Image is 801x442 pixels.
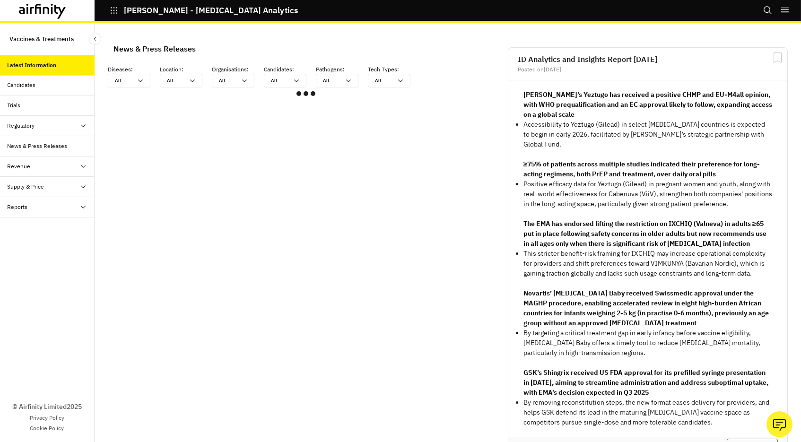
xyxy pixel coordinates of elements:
strong: GSK’s Shingrix received US FDA approval for its prefilled syringe presentation in [DATE], aiming ... [523,368,768,397]
div: Candidates [8,81,36,89]
strong: Novartis’ [MEDICAL_DATA] Baby received Swissmedic approval under the MAGHP procedure, enabling ac... [523,289,769,327]
div: Revenue [8,162,31,171]
p: Tech Types : [368,65,420,74]
strong: [PERSON_NAME]’s Yeztugo has received a positive CHMP and EU-M4all opinion, with WHO prequalificat... [523,90,772,119]
p: Organisations : [212,65,264,74]
strong: The EMA has endorsed lifting the restriction on IXCHIQ (Valneva) in adults ≥65 put in place follo... [523,219,766,248]
a: Privacy Policy [30,414,64,422]
strong: ≥75% of patients across multiple studies indicated their preference for long-acting regimens, bot... [523,160,760,178]
p: This stricter benefit-risk framing for IXCHIQ may increase operational complexity for providers a... [523,249,772,278]
p: By targeting a critical treatment gap in early infancy before vaccine eligibility, [MEDICAL_DATA]... [523,328,772,358]
p: Pathogens : [316,65,368,74]
p: By removing reconstitution steps, the new format eases delivery for providers, and helps GSK defe... [523,398,772,427]
p: Location : [160,65,212,74]
button: [PERSON_NAME] - [MEDICAL_DATA] Analytics [110,2,298,18]
button: Search [763,2,773,18]
p: [PERSON_NAME] - [MEDICAL_DATA] Analytics [124,6,298,15]
div: Supply & Price [8,182,44,191]
p: © Airfinity Limited 2025 [12,402,82,412]
div: Reports [8,203,28,211]
button: Ask our analysts [766,411,792,437]
div: Latest Information [8,61,57,69]
p: Diseases : [108,65,160,74]
div: Regulatory [8,121,35,130]
p: Candidates : [264,65,316,74]
svg: Bookmark Report [772,52,784,63]
p: Positive efficacy data for Yeztugo (Gilead) in pregnant women and youth, along with real-world ef... [523,179,772,209]
div: News & Press Releases [113,42,196,56]
div: Trials [8,101,21,110]
a: Cookie Policy [30,424,64,433]
p: Vaccines & Treatments [9,30,74,48]
button: Close Sidebar [89,33,101,45]
p: Accessibility to Yeztugo (Gilead) in select [MEDICAL_DATA] countries is expected to begin in earl... [523,120,772,149]
div: News & Press Releases [8,142,68,150]
div: Posted on [DATE] [518,67,778,72]
h2: ID Analytics and Insights Report [DATE] [518,55,778,63]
